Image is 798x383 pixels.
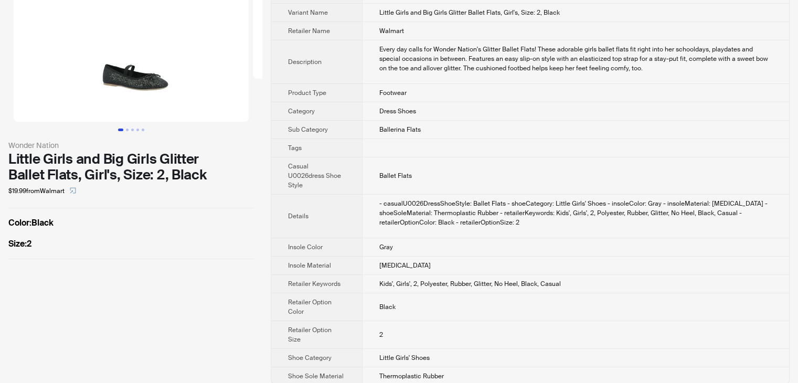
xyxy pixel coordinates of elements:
[8,217,254,229] label: Black
[288,372,344,380] span: Shoe Sole Material
[379,199,772,227] div: - casualU0026DressShoeStyle: Ballet Flats - shoeCategory: Little Girls' Shoes - insoleColor: Gray...
[288,89,326,97] span: Product Type
[142,129,144,131] button: Go to slide 5
[288,326,332,344] span: Retailer Option Size
[288,107,315,115] span: Category
[8,217,31,228] span: Color :
[8,140,254,151] div: Wonder Nation
[288,298,332,316] span: Retailer Option Color
[118,129,123,131] button: Go to slide 1
[379,372,444,380] span: Thermoplastic Rubber
[288,354,332,362] span: Shoe Category
[379,261,431,270] span: [MEDICAL_DATA]
[288,243,323,251] span: Insole Color
[379,354,430,362] span: Little Girls' Shoes
[288,125,328,134] span: Sub Category
[379,125,421,134] span: Ballerina Flats
[379,303,396,311] span: Black
[288,144,302,152] span: Tags
[288,212,308,220] span: Details
[288,27,330,35] span: Retailer Name
[288,162,341,189] span: Casual U0026dress Shoe Style
[379,331,383,339] span: 2
[126,129,129,131] button: Go to slide 2
[136,129,139,131] button: Go to slide 4
[8,151,254,183] div: Little Girls and Big Girls Glitter Ballet Flats, Girl's, Size: 2, Black
[379,280,561,288] span: Kids', Girls', 2, Polyester, Rubber, Glitter, No Heel, Black, Casual
[8,238,27,249] span: Size :
[379,27,404,35] span: Walmart
[379,243,393,251] span: Gray
[379,172,412,180] span: Ballet Flats
[379,45,772,73] div: Every day calls for Wonder Nation's Glitter Ballet Flats! These adorable girls ballet flats fit r...
[131,129,134,131] button: Go to slide 3
[288,261,331,270] span: Insole Material
[8,183,254,199] div: $19.99 from Walmart
[379,89,407,97] span: Footwear
[70,187,76,194] span: select
[8,238,254,250] label: 2
[288,280,341,288] span: Retailer Keywords
[379,107,416,115] span: Dress Shoes
[288,58,322,66] span: Description
[288,8,328,17] span: Variant Name
[379,8,560,17] span: Little Girls and Big Girls Glitter Ballet Flats, Girl's, Size: 2, Black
